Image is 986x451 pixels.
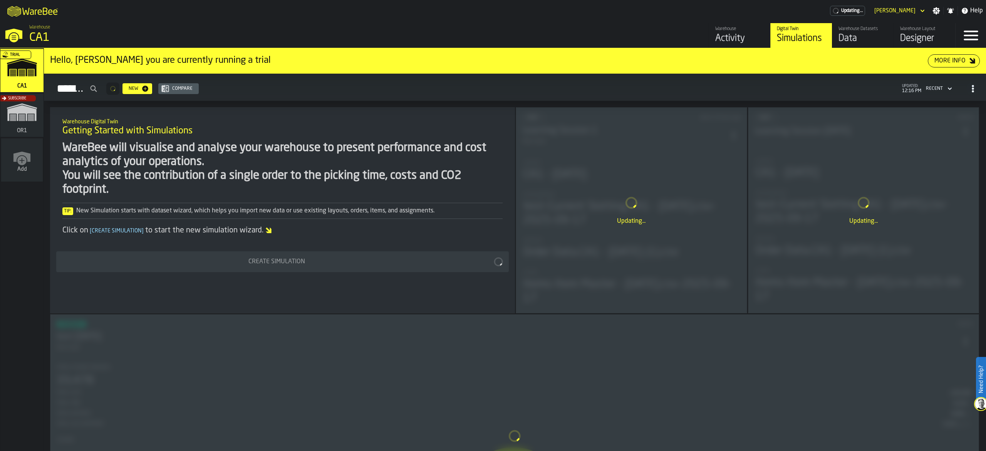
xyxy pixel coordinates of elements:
label: button-toggle-Help [958,6,986,15]
div: Hello, [PERSON_NAME] you are currently running a trial [50,54,928,67]
div: ItemListCard-DashboardItemContainer [748,107,979,313]
div: DropdownMenuValue-Jasmine Lim [871,6,926,15]
div: Warehouse Layout [900,26,949,32]
div: More Info [931,56,969,66]
span: Subscribe [8,96,26,101]
span: Create Simulation [88,228,145,234]
span: updated: [902,84,921,88]
a: link-to-/wh/i/76e2a128-1b54-4d66-80d4-05ae4c277723/feed/ [709,23,770,48]
a: link-to-/wh/i/76e2a128-1b54-4d66-80d4-05ae4c277723/simulations [770,23,832,48]
a: link-to-/wh/new [1,138,43,183]
span: Add [17,166,27,172]
label: button-toggle-Settings [929,7,943,15]
span: Getting Started with Simulations [62,125,193,137]
a: link-to-/wh/i/02d92962-0f11-4133-9763-7cb092bceeef/simulations [0,94,44,138]
div: DropdownMenuValue-Jasmine Lim [874,8,916,14]
div: DropdownMenuValue-4 [926,86,943,91]
div: Updating... [522,217,741,226]
div: Warehouse Datasets [838,26,887,32]
div: ButtonLoadMore-Loading...-Prev-First-Last [103,82,122,95]
label: button-toggle-Notifications [944,7,957,15]
a: link-to-/wh/i/76e2a128-1b54-4d66-80d4-05ae4c277723/designer [894,23,955,48]
a: link-to-/wh/i/76e2a128-1b54-4d66-80d4-05ae4c277723/pricing/ [830,6,865,16]
button: button-Create Simulation [56,251,509,272]
div: ItemListCard- [44,48,986,74]
h2: Sub Title [62,117,503,125]
div: Warehouse [715,26,764,32]
div: Compare [169,86,196,91]
span: Warehouse [29,25,50,30]
span: [ [90,228,92,234]
div: Digital Twin [777,26,826,32]
span: 12:16 PM [902,88,921,94]
span: Help [970,6,983,15]
div: New Simulation starts with dataset wizard, which helps you import new data or use existing layout... [62,206,503,215]
div: ItemListCard- [50,107,515,313]
span: Updating... [841,8,863,13]
h2: button-Simulations [44,74,986,101]
span: Trial [10,53,20,57]
div: CA1 [29,31,237,45]
a: link-to-/wh/i/76e2a128-1b54-4d66-80d4-05ae4c277723/simulations [0,49,44,94]
a: link-to-/wh/i/76e2a128-1b54-4d66-80d4-05ae4c277723/data [832,23,894,48]
label: button-toggle-Menu [956,23,986,48]
div: DropdownMenuValue-4 [923,84,954,93]
div: title-Getting Started with Simulations [56,113,509,141]
button: button-Compare [158,83,199,94]
div: Activity [715,32,764,45]
div: Create Simulation [61,257,493,266]
div: WareBee will visualise and analyse your warehouse to present performance and cost analytics of yo... [62,141,503,197]
span: Tip: [62,207,73,215]
label: Need Help? [977,358,985,401]
div: Designer [900,32,949,45]
div: Data [838,32,887,45]
div: Updating... [755,217,973,226]
button: button-More Info [928,54,980,67]
div: Simulations [777,32,826,45]
div: New [126,86,141,91]
button: button-New [122,83,152,94]
div: Click on to start the new simulation wizard. [62,225,503,236]
span: ] [142,228,144,234]
div: ItemListCard-DashboardItemContainer [516,107,747,313]
div: Menu Subscription [830,6,865,16]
